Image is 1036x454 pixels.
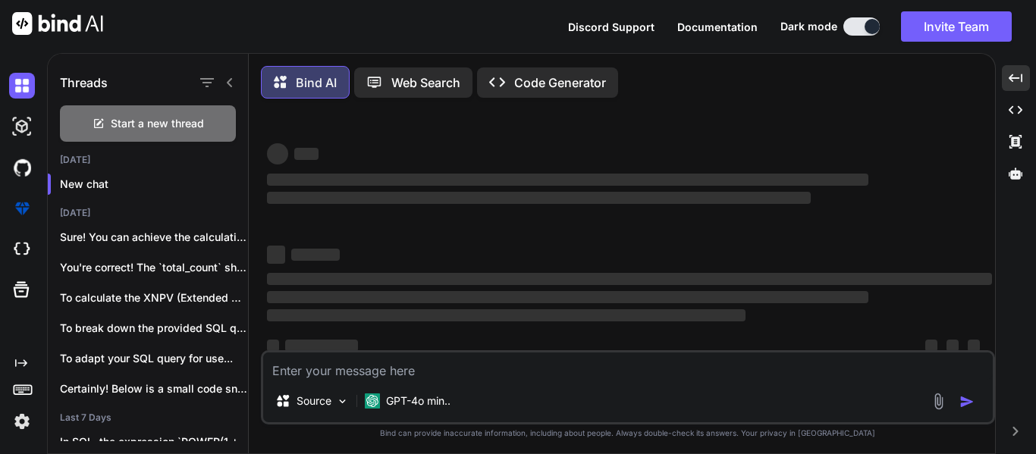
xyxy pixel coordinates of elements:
[291,249,340,261] span: ‌
[514,74,606,92] p: Code Generator
[267,340,279,352] span: ‌
[9,236,35,262] img: cloudideIcon
[901,11,1012,42] button: Invite Team
[60,381,248,396] p: Certainly! Below is a small code snippet...
[294,148,319,160] span: ‌
[267,291,868,303] span: ‌
[48,412,248,424] h2: Last 7 Days
[336,395,349,408] img: Pick Models
[60,177,248,192] p: New chat
[267,273,992,285] span: ‌
[297,393,331,409] p: Source
[959,394,975,409] img: icon
[677,19,758,35] button: Documentation
[780,19,837,34] span: Dark mode
[285,340,358,352] span: ‌
[48,154,248,166] h2: [DATE]
[9,409,35,434] img: settings
[296,74,337,92] p: Bind AI
[60,260,248,275] p: You're correct! The `total_count` should...
[947,340,959,352] span: ‌
[60,230,248,245] p: Sure! You can achieve the calculation of...
[925,340,937,352] span: ‌
[12,12,103,35] img: Bind AI
[60,321,248,336] p: To break down the provided SQL query...
[930,393,947,410] img: attachment
[267,309,746,321] span: ‌
[9,73,35,99] img: darkChat
[267,192,811,204] span: ‌
[60,434,248,449] p: In SQL, the expression `POWER(1 + 0.04,...
[261,427,995,439] p: Bind can provide inaccurate information, including about people. Always double-check its answers....
[267,143,288,164] span: ‌
[48,207,248,219] h2: [DATE]
[386,393,451,409] p: GPT-4o min..
[60,290,248,305] p: To calculate the XNPV (Extended Net Present...
[677,20,758,33] span: Documentation
[568,19,655,35] button: Discord Support
[60,351,248,366] p: To adapt your SQL query for use...
[111,116,204,131] span: Start a new thread
[391,74,460,92] p: Web Search
[365,393,380,409] img: GPT-4o mini
[60,74,108,92] h1: Threads
[568,20,655,33] span: Discord Support
[267,246,285,264] span: ‌
[9,196,35,221] img: premium
[9,114,35,139] img: darkAi-studio
[968,340,980,352] span: ‌
[267,174,868,186] span: ‌
[9,155,35,180] img: githubDark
